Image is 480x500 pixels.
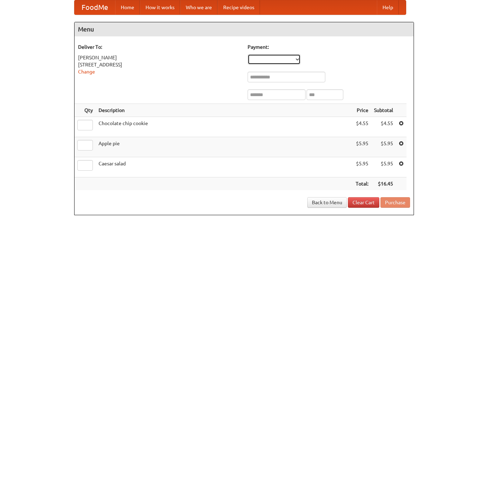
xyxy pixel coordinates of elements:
th: Qty [75,104,96,117]
th: Total: [353,177,371,190]
a: How it works [140,0,180,14]
th: Subtotal [371,104,396,117]
th: $16.45 [371,177,396,190]
td: Caesar salad [96,157,353,177]
button: Purchase [380,197,410,208]
th: Price [353,104,371,117]
td: Apple pie [96,137,353,157]
a: FoodMe [75,0,115,14]
a: Change [78,69,95,75]
td: $4.55 [353,117,371,137]
td: Chocolate chip cookie [96,117,353,137]
td: $5.95 [371,137,396,157]
a: Clear Cart [348,197,379,208]
td: $5.95 [353,137,371,157]
td: $4.55 [371,117,396,137]
td: $5.95 [371,157,396,177]
h5: Payment: [248,43,410,51]
td: $5.95 [353,157,371,177]
a: Recipe videos [218,0,260,14]
h4: Menu [75,22,414,36]
a: Home [115,0,140,14]
h5: Deliver To: [78,43,241,51]
a: Help [377,0,399,14]
th: Description [96,104,353,117]
div: [PERSON_NAME] [78,54,241,61]
a: Who we are [180,0,218,14]
div: [STREET_ADDRESS] [78,61,241,68]
a: Back to Menu [307,197,347,208]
